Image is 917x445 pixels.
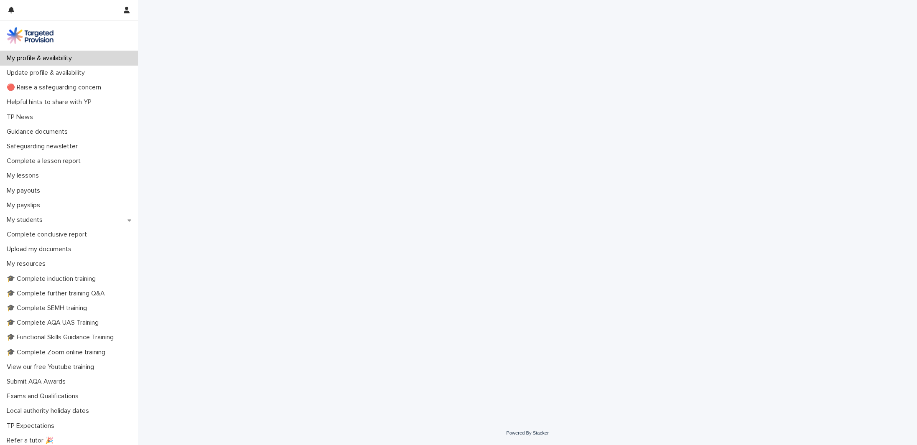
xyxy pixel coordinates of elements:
[3,231,94,239] p: Complete conclusive report
[3,363,101,371] p: View our free Youtube training
[3,275,102,283] p: 🎓 Complete induction training
[3,98,98,106] p: Helpful hints to share with YP
[3,84,108,92] p: 🔴 Raise a safeguarding concern
[3,245,78,253] p: Upload my documents
[3,348,112,356] p: 🎓 Complete Zoom online training
[3,378,72,386] p: Submit AQA Awards
[3,319,105,327] p: 🎓 Complete AQA UAS Training
[3,113,40,121] p: TP News
[506,430,548,435] a: Powered By Stacker
[3,157,87,165] p: Complete a lesson report
[3,187,47,195] p: My payouts
[3,407,96,415] p: Local authority holiday dates
[7,27,53,44] img: M5nRWzHhSzIhMunXDL62
[3,216,49,224] p: My students
[3,54,79,62] p: My profile & availability
[3,69,92,77] p: Update profile & availability
[3,392,85,400] p: Exams and Qualifications
[3,437,60,445] p: Refer a tutor 🎉
[3,260,52,268] p: My resources
[3,142,84,150] p: Safeguarding newsletter
[3,290,112,298] p: 🎓 Complete further training Q&A
[3,333,120,341] p: 🎓 Functional Skills Guidance Training
[3,201,47,209] p: My payslips
[3,422,61,430] p: TP Expectations
[3,128,74,136] p: Guidance documents
[3,304,94,312] p: 🎓 Complete SEMH training
[3,172,46,180] p: My lessons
